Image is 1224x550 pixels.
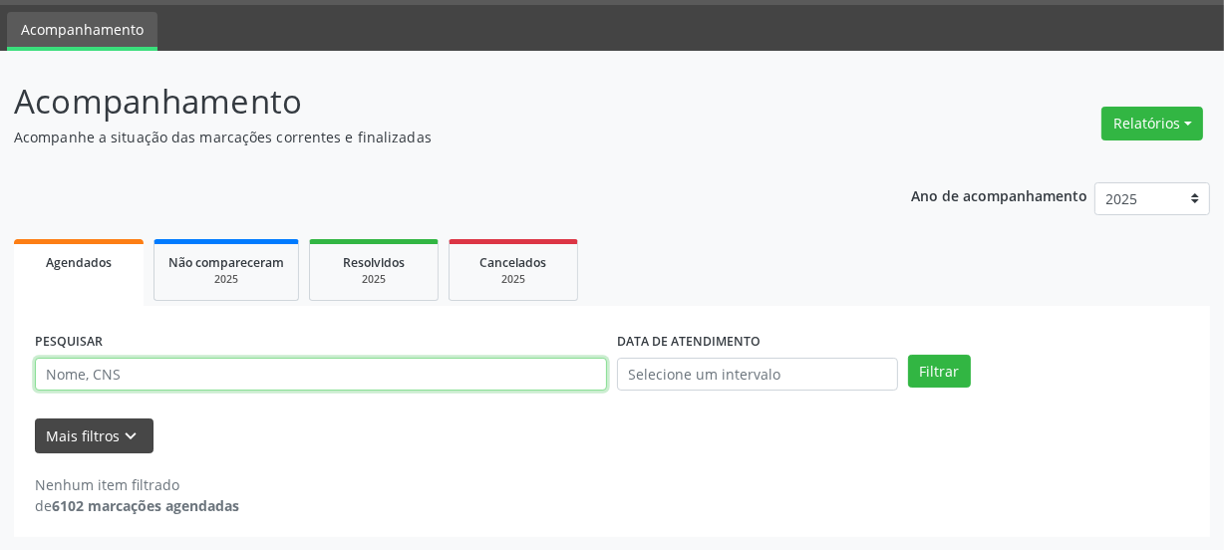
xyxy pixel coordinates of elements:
button: Mais filtroskeyboard_arrow_down [35,418,153,453]
p: Acompanhe a situação das marcações correntes e finalizadas [14,127,851,147]
i: keyboard_arrow_down [121,425,143,447]
input: Selecione um intervalo [617,358,898,392]
span: Agendados [46,254,112,271]
label: PESQUISAR [35,327,103,358]
span: Cancelados [480,254,547,271]
div: de [35,495,239,516]
span: Resolvidos [343,254,405,271]
div: 2025 [463,272,563,287]
p: Ano de acompanhamento [911,182,1087,207]
div: 2025 [168,272,284,287]
label: DATA DE ATENDIMENTO [617,327,761,358]
button: Relatórios [1101,107,1203,140]
button: Filtrar [908,355,971,389]
a: Acompanhamento [7,12,157,51]
strong: 6102 marcações agendadas [52,496,239,515]
p: Acompanhamento [14,77,851,127]
div: 2025 [324,272,424,287]
span: Não compareceram [168,254,284,271]
div: Nenhum item filtrado [35,474,239,495]
input: Nome, CNS [35,358,607,392]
